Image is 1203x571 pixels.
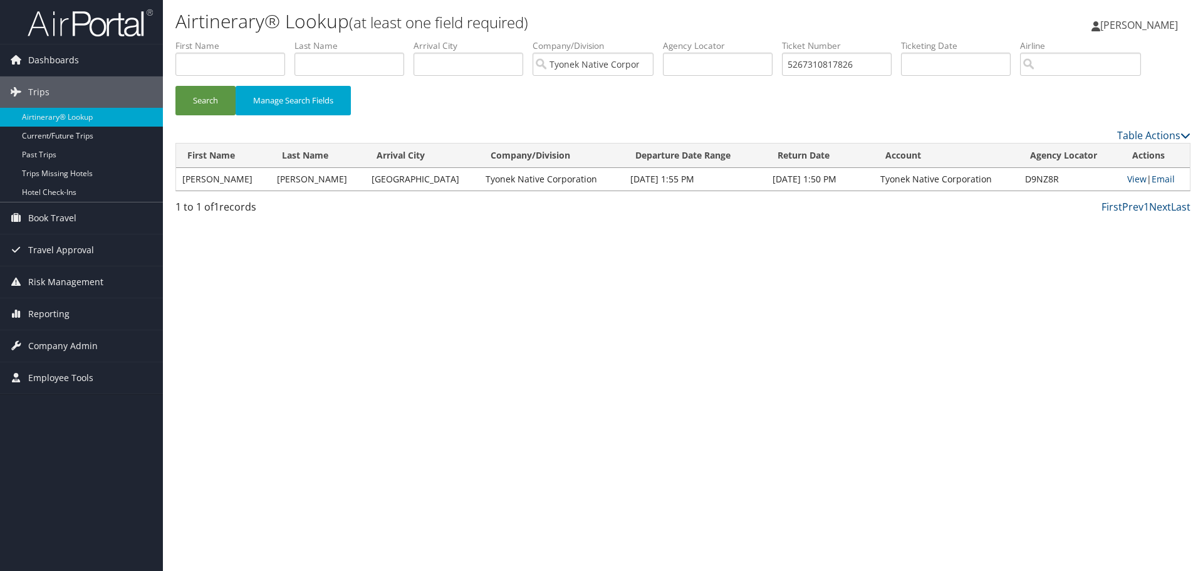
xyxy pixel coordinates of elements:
[1019,144,1121,168] th: Agency Locator: activate to sort column ascending
[663,39,782,52] label: Agency Locator
[1171,200,1190,214] a: Last
[901,39,1020,52] label: Ticketing Date
[1117,128,1190,142] a: Table Actions
[533,39,663,52] label: Company/Division
[1101,200,1122,214] a: First
[479,168,624,191] td: Tyonek Native Corporation
[365,168,480,191] td: [GEOGRAPHIC_DATA]
[28,8,153,38] img: airportal-logo.png
[766,144,875,168] th: Return Date: activate to sort column ascending
[271,168,365,191] td: [PERSON_NAME]
[1127,173,1147,185] a: View
[28,45,79,76] span: Dashboards
[624,144,766,168] th: Departure Date Range: activate to sort column ascending
[28,330,98,362] span: Company Admin
[414,39,533,52] label: Arrival City
[1143,200,1149,214] a: 1
[175,8,852,34] h1: Airtinerary® Lookup
[1121,144,1190,168] th: Actions
[349,12,528,33] small: (at least one field required)
[1152,173,1175,185] a: Email
[176,144,271,168] th: First Name: activate to sort column ascending
[782,39,901,52] label: Ticket Number
[28,234,94,266] span: Travel Approval
[766,168,875,191] td: [DATE] 1:50 PM
[176,168,271,191] td: [PERSON_NAME]
[175,199,415,221] div: 1 to 1 of records
[874,168,1019,191] td: Tyonek Native Corporation
[28,266,103,298] span: Risk Management
[365,144,480,168] th: Arrival City: activate to sort column ascending
[1091,6,1190,44] a: [PERSON_NAME]
[214,200,219,214] span: 1
[1020,39,1150,52] label: Airline
[28,298,70,330] span: Reporting
[236,86,351,115] button: Manage Search Fields
[1149,200,1171,214] a: Next
[1121,168,1190,191] td: |
[175,39,294,52] label: First Name
[28,76,49,108] span: Trips
[271,144,365,168] th: Last Name: activate to sort column ascending
[479,144,624,168] th: Company/Division
[294,39,414,52] label: Last Name
[28,362,93,394] span: Employee Tools
[1122,200,1143,214] a: Prev
[1019,168,1121,191] td: D9NZ8R
[624,168,766,191] td: [DATE] 1:55 PM
[874,144,1019,168] th: Account: activate to sort column ascending
[28,202,76,234] span: Book Travel
[175,86,236,115] button: Search
[1100,18,1178,32] span: [PERSON_NAME]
